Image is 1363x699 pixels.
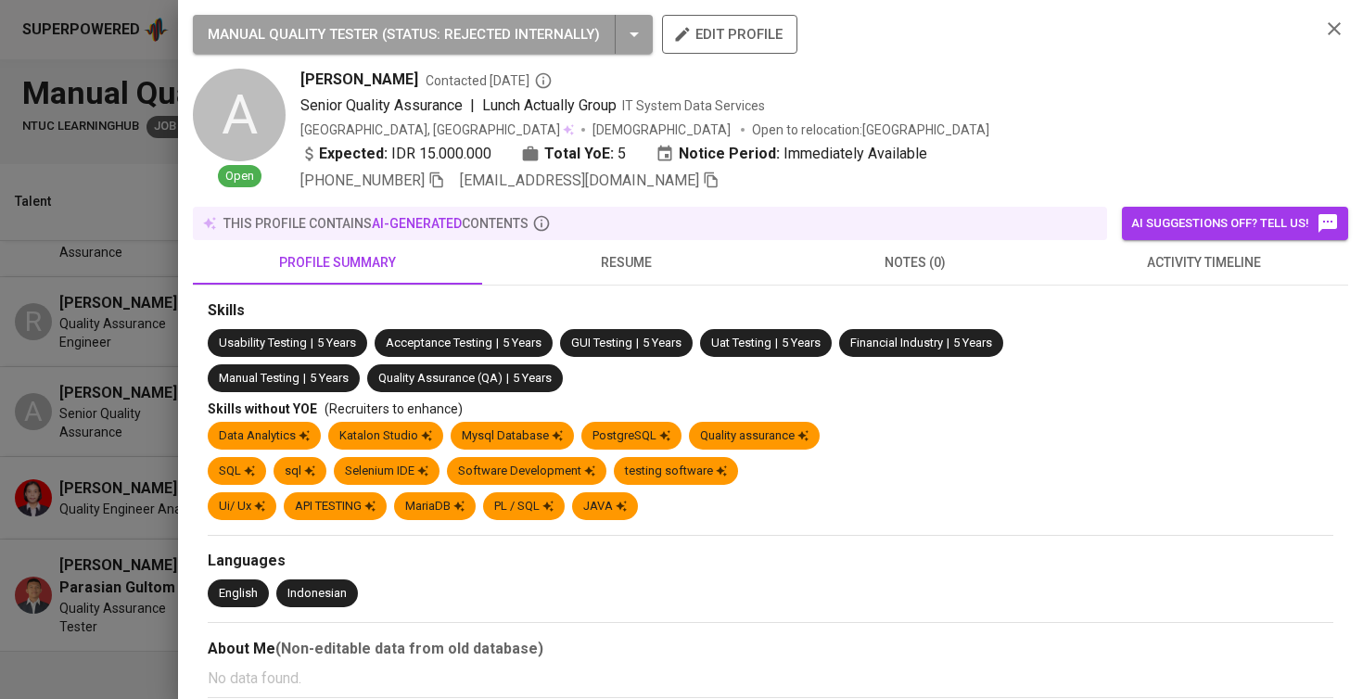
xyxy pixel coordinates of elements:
[636,335,639,352] span: |
[218,168,261,185] span: Open
[300,143,491,165] div: IDR 15.000.000
[193,69,286,161] div: A
[458,463,595,480] div: Software Development
[204,251,471,274] span: profile summary
[462,427,563,445] div: Mysql Database
[625,463,727,480] div: testing software
[711,336,771,349] span: Uat Testing
[219,427,310,445] div: Data Analytics
[470,95,475,117] span: |
[300,96,463,114] span: Senior Quality Assurance
[513,371,552,385] span: 5 Years
[219,463,255,480] div: SQL
[275,640,543,657] b: (Non-editable data from old database)
[300,69,418,91] span: [PERSON_NAME]
[426,71,553,90] span: Contacted [DATE]
[208,401,317,416] span: Skills without YOE
[496,335,499,352] span: |
[378,371,503,385] span: Quality Assurance (QA)
[752,121,989,139] p: Open to relocation : [GEOGRAPHIC_DATA]
[208,667,1333,690] p: No data found.
[494,498,554,515] div: PL / SQL
[285,463,315,480] div: sql
[679,143,780,165] b: Notice Period:
[592,427,670,445] div: PostgreSQL
[219,336,307,349] span: Usability Testing
[583,498,627,515] div: JAVA
[405,498,465,515] div: MariaDB
[662,15,797,54] button: edit profile
[1071,251,1338,274] span: activity timeline
[700,427,809,445] div: Quality assurance
[287,585,347,603] div: Indonesian
[208,300,1333,322] div: Skills
[503,336,541,349] span: 5 Years
[386,336,492,349] span: Acceptance Testing
[219,585,258,603] div: English
[782,251,1049,274] span: notes (0)
[677,22,783,46] span: edit profile
[506,370,509,388] span: |
[775,335,778,352] span: |
[219,498,265,515] div: Ui/ Ux
[345,463,428,480] div: Selenium IDE
[339,427,432,445] div: Katalon Studio
[592,121,733,139] span: [DEMOGRAPHIC_DATA]
[571,336,632,349] span: GUI Testing
[656,143,927,165] div: Immediately Available
[1131,212,1339,235] span: AI suggestions off? Tell us!
[643,336,681,349] span: 5 Years
[303,370,306,388] span: |
[544,143,614,165] b: Total YoE:
[534,71,553,90] svg: By Batam recruiter
[310,371,349,385] span: 5 Years
[782,336,821,349] span: 5 Years
[493,251,760,274] span: resume
[311,335,313,352] span: |
[850,336,943,349] span: Financial Industry
[319,143,388,165] b: Expected:
[219,371,299,385] span: Manual Testing
[622,98,765,113] span: IT System Data Services
[325,401,463,416] span: (Recruiters to enhance)
[460,172,699,189] span: [EMAIL_ADDRESS][DOMAIN_NAME]
[1122,207,1348,240] button: AI suggestions off? Tell us!
[317,336,356,349] span: 5 Years
[953,336,992,349] span: 5 Years
[382,26,600,43] span: ( STATUS : Rejected Internally )
[208,551,1333,572] div: Languages
[662,26,797,41] a: edit profile
[208,26,378,43] span: MANUAL QUALITY TESTER
[208,638,1333,660] div: About Me
[193,15,653,54] button: MANUAL QUALITY TESTER (STATUS: Rejected Internally)
[223,214,529,233] p: this profile contains contents
[300,121,574,139] div: [GEOGRAPHIC_DATA], [GEOGRAPHIC_DATA]
[295,498,376,515] div: API TESTING
[618,143,626,165] span: 5
[372,216,462,231] span: AI-generated
[300,172,425,189] span: [PHONE_NUMBER]
[482,96,617,114] span: Lunch Actually Group
[947,335,949,352] span: |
